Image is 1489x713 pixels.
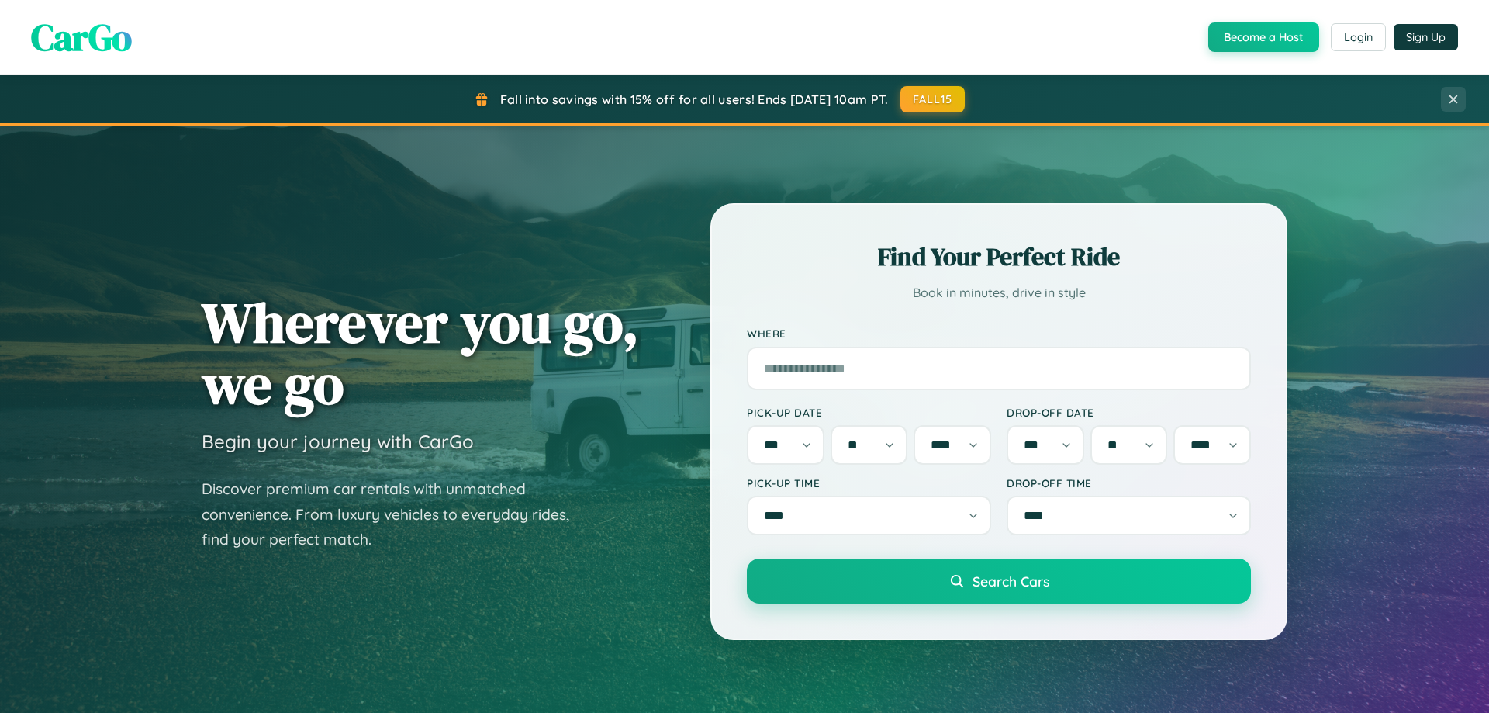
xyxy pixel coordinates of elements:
h1: Wherever you go, we go [202,292,639,414]
h3: Begin your journey with CarGo [202,430,474,453]
button: FALL15 [900,86,966,112]
label: Drop-off Date [1007,406,1251,419]
p: Book in minutes, drive in style [747,282,1251,304]
label: Pick-up Time [747,476,991,490]
span: Fall into savings with 15% off for all users! Ends [DATE] 10am PT. [500,92,889,107]
p: Discover premium car rentals with unmatched convenience. From luxury vehicles to everyday rides, ... [202,476,589,552]
button: Login [1331,23,1386,51]
label: Pick-up Date [747,406,991,419]
label: Drop-off Time [1007,476,1251,490]
span: CarGo [31,12,132,63]
label: Where [747,327,1251,341]
h2: Find Your Perfect Ride [747,240,1251,274]
button: Sign Up [1394,24,1458,50]
span: Search Cars [973,573,1049,590]
button: Search Cars [747,559,1251,604]
button: Become a Host [1208,22,1319,52]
